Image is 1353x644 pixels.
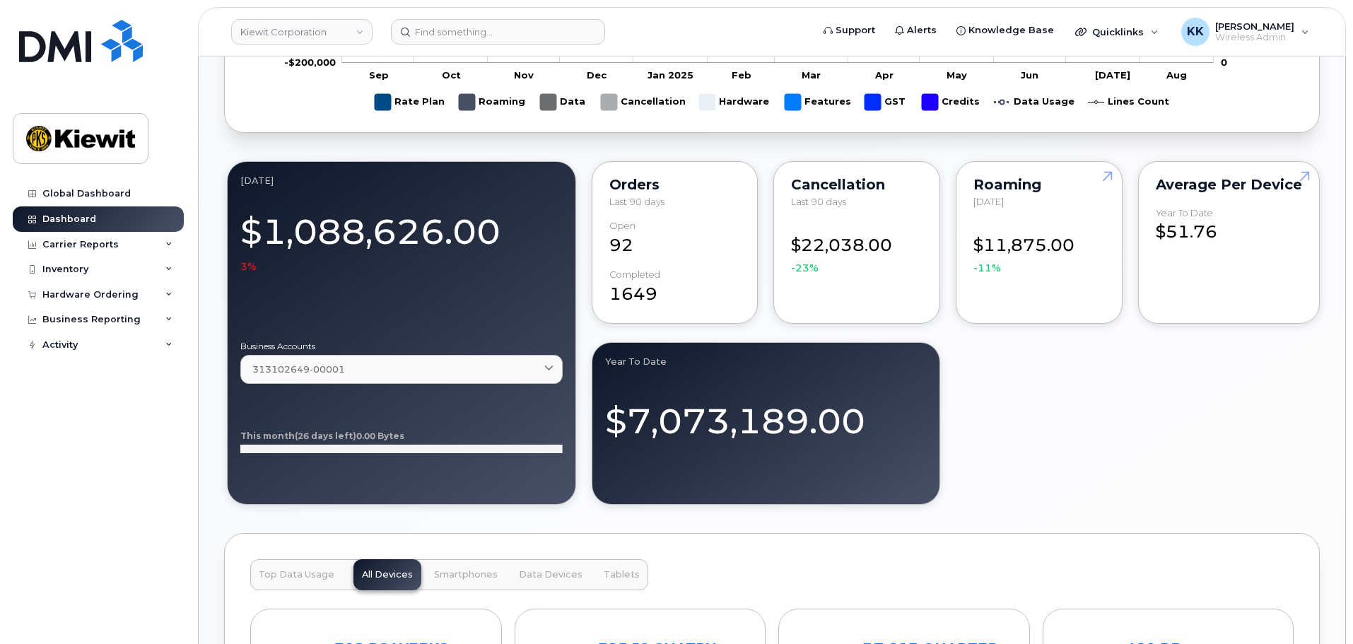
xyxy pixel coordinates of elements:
button: Data Devices [510,559,591,590]
div: Average per Device [1156,179,1302,190]
div: Year to Date [605,356,927,367]
label: Business Accounts [240,342,563,351]
a: 313102649-00001 [240,355,563,384]
div: Year to Date [1156,208,1213,218]
g: $0 [284,56,336,67]
span: Smartphones [434,569,498,580]
span: Data Devices [519,569,582,580]
span: [PERSON_NAME] [1215,21,1294,32]
g: Credits [922,88,980,116]
span: KK [1187,23,1204,40]
span: -23% [791,261,819,275]
span: Last 90 days [609,196,664,207]
span: -11% [973,261,1001,275]
span: 3% [240,259,257,274]
g: Rate Plan [375,88,445,116]
span: Tablets [604,569,640,580]
g: Data Usage [994,88,1074,116]
span: Knowledge Base [968,23,1054,37]
span: Quicklinks [1092,26,1144,37]
button: Smartphones [426,559,506,590]
div: Quicklinks [1065,18,1168,46]
span: Support [836,23,875,37]
a: Support [814,16,885,45]
div: Roaming [973,179,1105,190]
iframe: Messenger Launcher [1291,582,1342,633]
span: 313102649-00001 [252,363,345,376]
g: Legend [375,88,1169,116]
div: Kelsey Keck [1171,18,1319,46]
g: Cancellation [601,88,686,116]
tspan: May [947,69,967,80]
tspan: Sep [369,69,389,80]
tspan: Mar [802,69,821,80]
div: Orders [609,179,741,190]
a: Alerts [885,16,947,45]
tspan: (26 days left) [295,431,356,441]
span: Wireless Admin [1215,32,1294,43]
tspan: This month [240,431,295,441]
div: $7,073,189.00 [605,385,927,446]
g: Features [785,88,851,116]
div: $51.76 [1156,208,1302,245]
tspan: Oct [442,69,461,80]
tspan: 0.00 Bytes [356,431,404,441]
a: Kiewit Corporation [231,19,373,45]
tspan: [DATE] [1095,69,1130,80]
div: 92 [609,221,741,257]
button: Top Data Usage [250,559,343,590]
tspan: Jun [1021,69,1038,80]
button: Tablets [595,559,648,590]
div: $11,875.00 [973,221,1105,275]
div: completed [609,269,660,280]
a: Knowledge Base [947,16,1064,45]
tspan: 0 [1221,56,1227,67]
g: Lines Count [1088,88,1169,116]
input: Find something... [391,19,605,45]
tspan: Apr [874,69,894,80]
span: Alerts [907,23,937,37]
g: Roaming [459,88,526,116]
tspan: Aug [1166,69,1187,80]
tspan: Dec [587,69,607,80]
span: Last 90 days [791,196,846,207]
div: Open [609,221,635,231]
div: August 2025 [240,175,563,186]
tspan: Nov [514,69,534,80]
g: GST [865,88,908,116]
tspan: Feb [732,69,751,80]
div: $22,038.00 [791,221,922,275]
span: [DATE] [973,196,1004,207]
g: Data [540,88,587,116]
g: Hardware [699,88,771,116]
div: $1,088,626.00 [240,204,563,274]
div: 1649 [609,269,741,306]
span: Top Data Usage [259,569,334,580]
div: Cancellation [791,179,922,190]
tspan: -$200,000 [284,56,336,67]
tspan: Jan 2025 [648,69,693,80]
